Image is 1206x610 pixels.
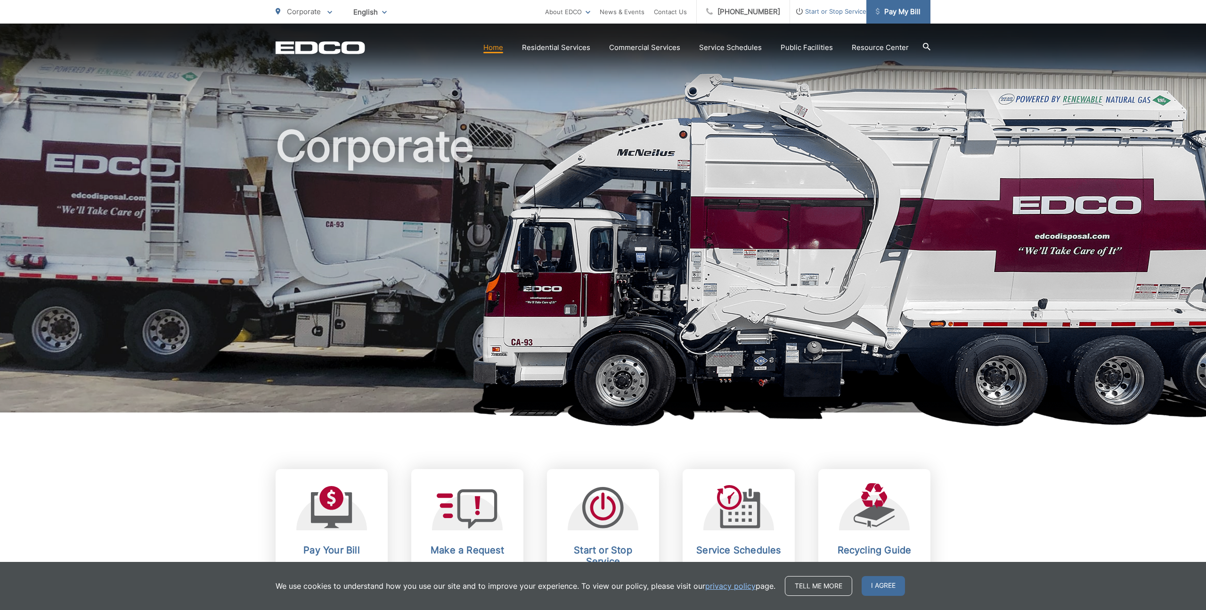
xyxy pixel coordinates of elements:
[828,544,921,556] h2: Recycling Guide
[781,42,833,53] a: Public Facilities
[287,7,321,16] span: Corporate
[699,42,762,53] a: Service Schedules
[609,42,680,53] a: Commercial Services
[556,544,650,567] h2: Start or Stop Service
[785,576,852,596] a: Tell me more
[285,544,378,556] h2: Pay Your Bill
[545,6,590,17] a: About EDCO
[852,42,909,53] a: Resource Center
[483,42,503,53] a: Home
[276,41,365,54] a: EDCD logo. Return to the homepage.
[654,6,687,17] a: Contact Us
[276,580,775,592] p: We use cookies to understand how you use our site and to improve your experience. To view our pol...
[346,4,394,20] span: English
[876,6,921,17] span: Pay My Bill
[421,544,514,556] h2: Make a Request
[705,580,756,592] a: privacy policy
[862,576,905,596] span: I agree
[276,123,930,421] h1: Corporate
[692,544,785,556] h2: Service Schedules
[600,6,644,17] a: News & Events
[522,42,590,53] a: Residential Services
